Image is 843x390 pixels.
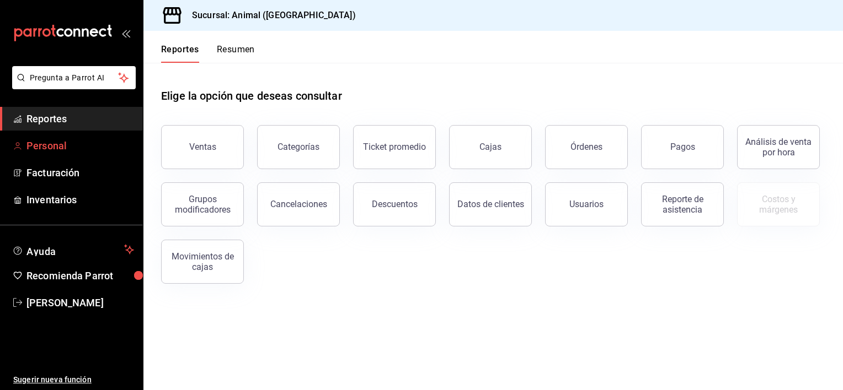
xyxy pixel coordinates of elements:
[353,182,436,226] button: Descuentos
[161,125,244,169] button: Ventas
[457,199,524,209] div: Datos de clientes
[183,9,356,22] h3: Sucursal: Animal ([GEOGRAPHIC_DATA])
[363,142,426,152] div: Ticket promedio
[26,138,134,153] span: Personal
[449,125,532,169] a: Cajas
[121,29,130,37] button: open_drawer_menu
[12,66,136,89] button: Pregunta a Parrot AI
[168,251,237,272] div: Movimientos de cajas
[161,88,342,104] h1: Elige la opción que deseas consultar
[168,194,237,215] div: Grupos modificadores
[278,142,319,152] div: Categorías
[353,125,436,169] button: Ticket promedio
[8,80,136,91] a: Pregunta a Parrot AI
[257,125,340,169] button: Categorías
[670,142,695,152] div: Pagos
[189,142,216,152] div: Ventas
[26,243,120,256] span: Ayuda
[26,192,134,207] span: Inventarios
[545,182,628,226] button: Usuarios
[257,182,340,226] button: Cancelaciones
[26,268,134,283] span: Recomienda Parrot
[744,137,813,158] div: Análisis de venta por hora
[26,295,134,310] span: [PERSON_NAME]
[569,199,604,209] div: Usuarios
[13,374,134,386] span: Sugerir nueva función
[641,182,724,226] button: Reporte de asistencia
[570,142,602,152] div: Órdenes
[217,44,255,63] button: Resumen
[744,194,813,215] div: Costos y márgenes
[641,125,724,169] button: Pagos
[26,111,134,126] span: Reportes
[737,125,820,169] button: Análisis de venta por hora
[737,182,820,226] button: Contrata inventarios para ver este reporte
[270,199,327,209] div: Cancelaciones
[479,140,502,154] div: Cajas
[648,194,717,215] div: Reporte de asistencia
[161,182,244,226] button: Grupos modificadores
[161,44,199,63] button: Reportes
[545,125,628,169] button: Órdenes
[449,182,532,226] button: Datos de clientes
[30,72,119,84] span: Pregunta a Parrot AI
[372,199,418,209] div: Descuentos
[161,44,255,63] div: navigation tabs
[26,165,134,180] span: Facturación
[161,240,244,284] button: Movimientos de cajas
